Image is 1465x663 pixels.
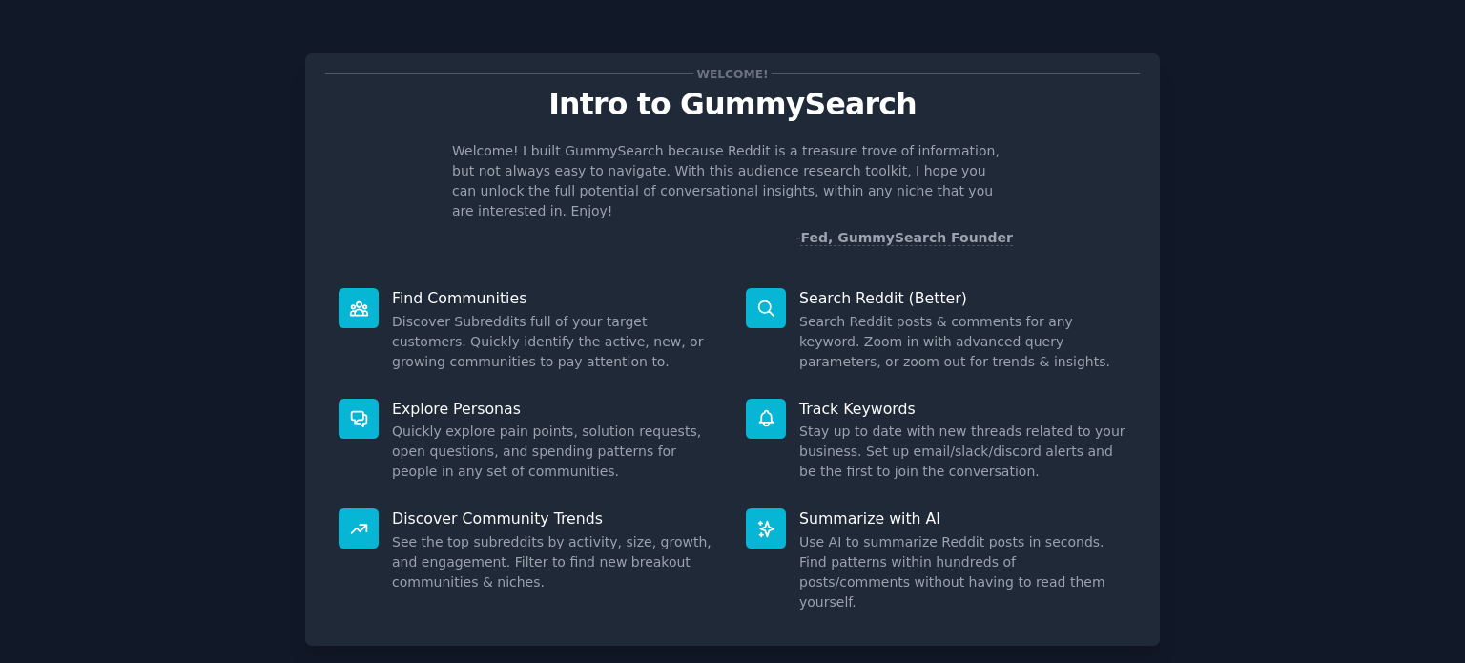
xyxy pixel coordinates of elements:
p: Track Keywords [799,399,1126,419]
p: Summarize with AI [799,508,1126,528]
dd: Use AI to summarize Reddit posts in seconds. Find patterns within hundreds of posts/comments with... [799,532,1126,612]
p: Welcome! I built GummySearch because Reddit is a treasure trove of information, but not always ea... [452,141,1013,221]
dd: Search Reddit posts & comments for any keyword. Zoom in with advanced query parameters, or zoom o... [799,312,1126,372]
span: Welcome! [693,64,772,84]
dd: Quickly explore pain points, solution requests, open questions, and spending patterns for people ... [392,422,719,482]
p: Find Communities [392,288,719,308]
p: Search Reddit (Better) [799,288,1126,308]
div: - [795,228,1013,248]
dd: Stay up to date with new threads related to your business. Set up email/slack/discord alerts and ... [799,422,1126,482]
a: Fed, GummySearch Founder [800,230,1013,246]
p: Intro to GummySearch [325,88,1140,121]
dd: Discover Subreddits full of your target customers. Quickly identify the active, new, or growing c... [392,312,719,372]
dd: See the top subreddits by activity, size, growth, and engagement. Filter to find new breakout com... [392,532,719,592]
p: Explore Personas [392,399,719,419]
p: Discover Community Trends [392,508,719,528]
